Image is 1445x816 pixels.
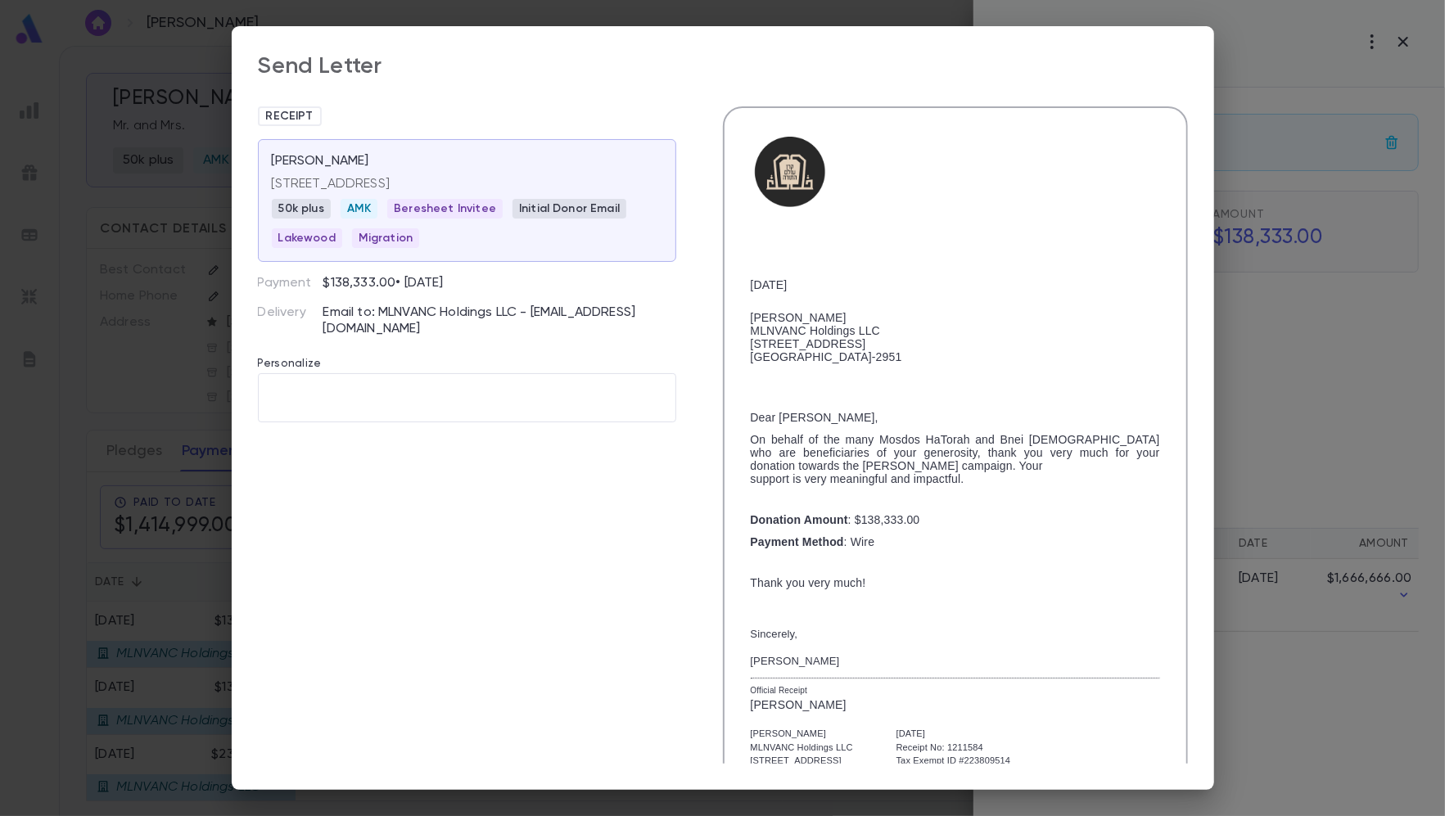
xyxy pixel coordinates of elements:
div: Tax Exempt ID #223809514 [896,754,1011,768]
span: Thank you very much! [751,576,866,589]
strong: Donation Amount [751,513,848,526]
div: [STREET_ADDRESS] [751,754,870,768]
p: Personalize [258,337,676,373]
p: [STREET_ADDRESS] [272,176,662,192]
img: Untitled design (1).png [751,134,829,213]
div: Send Letter [258,52,382,80]
span: [PERSON_NAME] [751,655,840,667]
p: $138,333.00 • [DATE] [323,275,444,291]
span: [DATE] [751,278,788,291]
span: Beresheet Invitee [387,202,503,215]
span: AMK [341,202,377,215]
span: : Wire [751,535,875,548]
p: Delivery [258,304,323,337]
div: [DATE] [896,727,1011,741]
p: Payment [258,275,323,291]
div: [PERSON_NAME] [751,697,1160,714]
div: MLNVANC Holdings LLC [751,741,870,755]
span: Initial Donor Email [513,202,626,215]
span: Lakewood [272,232,342,245]
p: [PERSON_NAME] [272,153,369,169]
div: [PERSON_NAME] [751,727,870,741]
span: 50k plus [272,202,331,215]
div: Official Receipt [751,684,1160,697]
span: Migration [352,232,419,245]
span: Receipt [260,110,320,123]
span: [STREET_ADDRESS] [751,337,866,350]
span: Sincerely, [751,628,798,640]
span: Dear [PERSON_NAME], [751,411,878,424]
span: [PERSON_NAME] [751,311,847,324]
strong: Payment Method [751,535,844,548]
span: : $138,333.00 [751,513,920,526]
span: MLNVANC Holdings LLC [751,324,881,337]
span: On behalf of the many Mosdos HaTorah and Bnei [DEMOGRAPHIC_DATA] who are beneficiaries of your ge... [751,433,1160,485]
p: Email to: MLNVANC Holdings LLC - [EMAIL_ADDRESS][DOMAIN_NAME] [323,304,676,337]
span: [GEOGRAPHIC_DATA]-2951 [751,350,902,363]
div: Receipt No: 1211584 [896,741,1011,755]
